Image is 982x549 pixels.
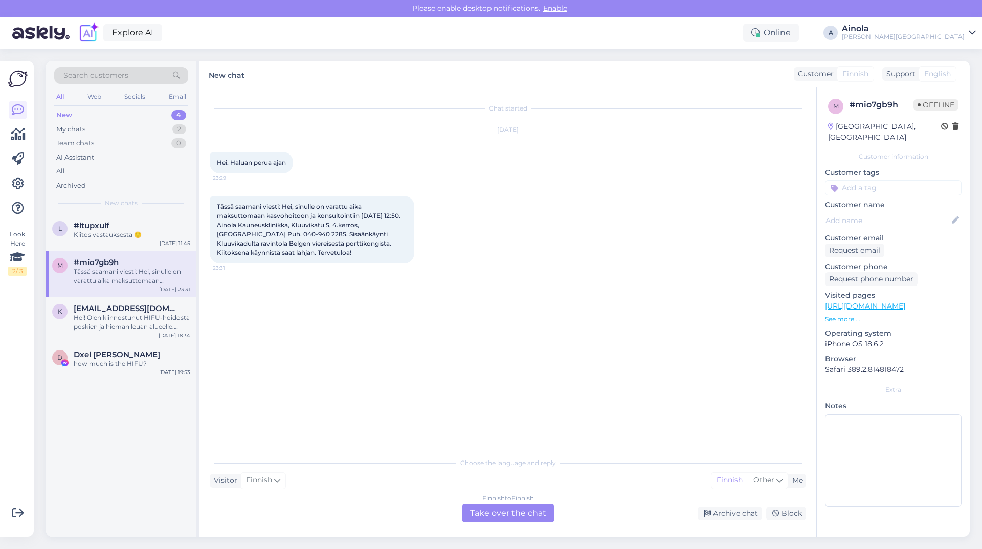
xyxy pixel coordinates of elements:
div: Extra [825,385,962,394]
p: iPhone OS 18.6.2 [825,339,962,349]
a: Ainola[PERSON_NAME][GEOGRAPHIC_DATA] [842,25,976,41]
span: Tässä saamani viesti: Hei, sinulle on varattu aika maksuttomaan kasvohoitoon ja konsultointiin [D... [217,203,402,256]
span: l [58,225,62,232]
div: My chats [56,124,85,135]
img: explore-ai [78,22,99,43]
span: Search customers [63,70,128,81]
div: Customer [794,69,834,79]
span: kata.issakainen@gmail.com [74,304,180,313]
div: 2 [172,124,186,135]
div: 4 [171,110,186,120]
span: m [57,261,63,269]
div: [DATE] 23:31 [159,286,190,293]
div: Finnish to Finnish [482,494,534,503]
div: Tässä saamani viesti: Hei, sinulle on varattu aika maksuttomaan kasvohoitoon ja konsultointiin [D... [74,267,190,286]
p: Customer tags [825,167,962,178]
span: Enable [540,4,570,13]
div: A [823,26,838,40]
span: Offline [913,99,958,111]
span: k [58,308,62,315]
div: Socials [122,90,147,103]
a: [URL][DOMAIN_NAME] [825,301,905,311]
div: [PERSON_NAME][GEOGRAPHIC_DATA] [842,33,965,41]
div: New [56,110,72,120]
p: Operating system [825,328,962,339]
div: All [56,166,65,177]
div: Web [85,90,103,103]
div: [DATE] 19:53 [159,368,190,376]
div: Online [743,24,799,42]
div: Customer information [825,152,962,161]
img: Askly Logo [8,69,28,89]
span: Finnish [246,475,272,486]
div: 2 / 3 [8,267,27,276]
div: [DATE] 11:45 [160,239,190,247]
div: Support [882,69,916,79]
span: New chats [105,199,138,208]
p: Browser [825,354,962,364]
div: Finnish [711,473,748,488]
div: Block [766,507,806,520]
div: Choose the language and reply [210,458,806,468]
span: Dxel Tiamzon-Ibarra [74,350,160,359]
span: Other [753,475,774,485]
div: [GEOGRAPHIC_DATA], [GEOGRAPHIC_DATA] [828,121,941,143]
div: Team chats [56,138,94,148]
input: Add a tag [825,180,962,195]
span: #mio7gb9h [74,258,119,267]
div: Archive chat [698,507,762,520]
div: Me [788,475,803,486]
div: AI Assistant [56,152,94,163]
span: Hei. Haluan perua ajan [217,159,286,166]
div: Visitor [210,475,237,486]
input: Add name [825,215,950,226]
div: Look Here [8,230,27,276]
p: Safari 389.2.814818472 [825,364,962,375]
div: Request phone number [825,272,918,286]
span: m [833,102,839,110]
div: Archived [56,181,86,191]
div: Hei! Olen kiinnostunut HIFU-hoidosta poskien ja hieman leuan alueelle. Onko mahdollista tehdä hoi... [74,313,190,332]
div: Chat started [210,104,806,113]
a: Explore AI [103,24,162,41]
div: [DATE] [210,125,806,135]
span: English [924,69,951,79]
div: how much is the HIFU? [74,359,190,368]
div: [DATE] 18:34 [159,332,190,339]
p: See more ... [825,315,962,324]
div: Kiitos vastauksesta 🙂 [74,230,190,239]
div: Request email [825,244,884,257]
span: 23:29 [213,174,251,182]
span: #ltupxulf [74,221,109,230]
label: New chat [209,67,244,81]
p: Customer phone [825,261,962,272]
span: Finnish [842,69,868,79]
div: 0 [171,138,186,148]
div: All [54,90,66,103]
div: # mio7gb9h [850,99,913,111]
p: Notes [825,401,962,411]
div: Ainola [842,25,965,33]
span: D [57,354,62,361]
div: Take over the chat [462,504,554,522]
div: Email [167,90,188,103]
span: 23:31 [213,264,251,272]
p: Visited pages [825,290,962,301]
p: Customer email [825,233,962,244]
p: Customer name [825,200,962,210]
